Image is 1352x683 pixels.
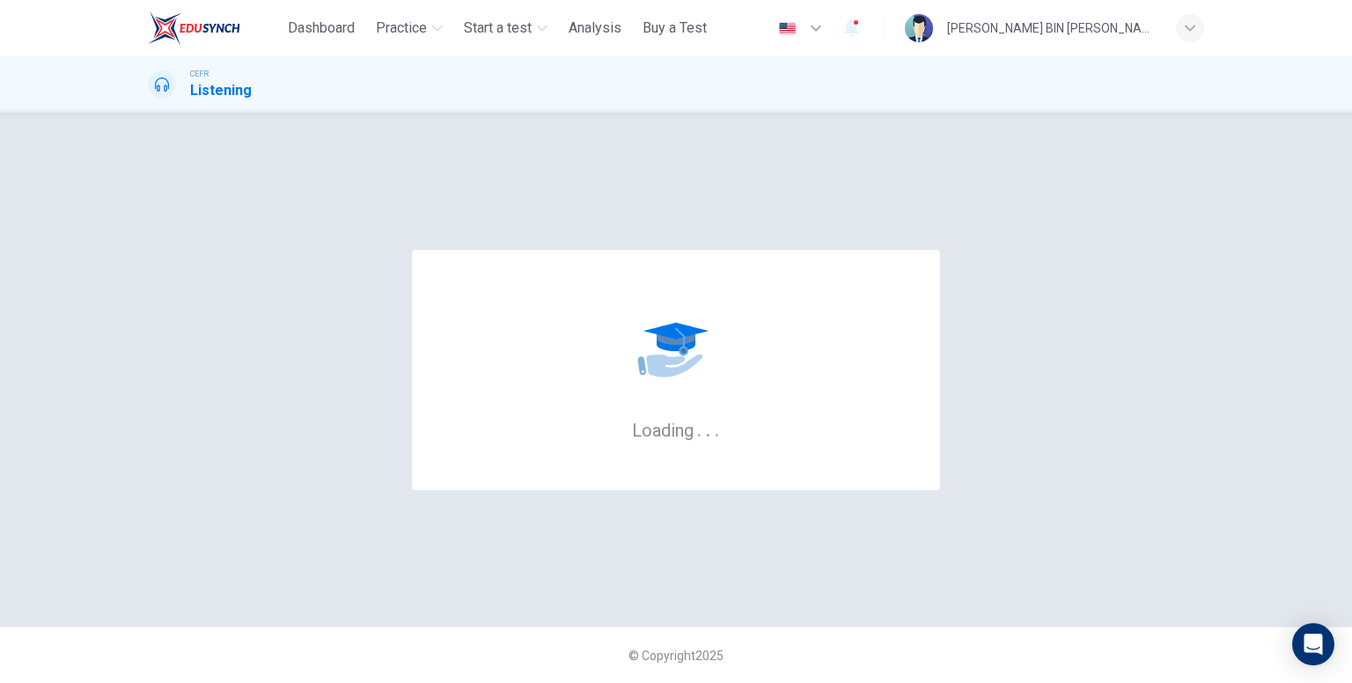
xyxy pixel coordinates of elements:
[714,414,720,443] h6: .
[643,18,707,39] span: Buy a Test
[569,18,621,39] span: Analysis
[632,418,720,441] h6: Loading
[376,18,427,39] span: Practice
[190,68,209,80] span: CEFR
[190,80,252,101] h1: Listening
[281,12,362,44] button: Dashboard
[464,18,532,39] span: Start a test
[148,11,240,46] img: ELTC logo
[776,22,798,35] img: en
[457,12,555,44] button: Start a test
[148,11,281,46] a: ELTC logo
[562,12,628,44] button: Analysis
[947,18,1155,39] div: [PERSON_NAME] BIN [PERSON_NAME]
[696,414,702,443] h6: .
[905,14,933,42] img: Profile picture
[288,18,355,39] span: Dashboard
[636,12,714,44] button: Buy a Test
[369,12,450,44] button: Practice
[1292,623,1334,665] div: Open Intercom Messenger
[628,649,724,663] span: © Copyright 2025
[705,414,711,443] h6: .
